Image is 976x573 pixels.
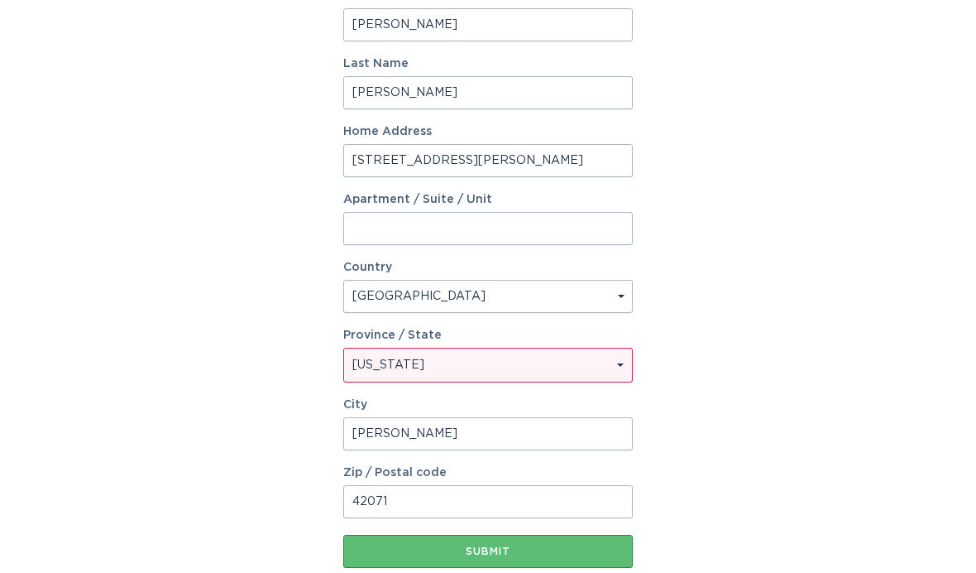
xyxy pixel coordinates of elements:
button: Submit [343,535,633,568]
label: Province / State [343,330,442,341]
label: Last Name [343,58,633,70]
label: Apartment / Suite / Unit [343,194,633,205]
label: City [343,399,633,411]
label: Country [343,262,392,273]
label: Zip / Postal code [343,467,633,479]
label: Home Address [343,126,633,137]
div: Submit [352,547,624,556]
